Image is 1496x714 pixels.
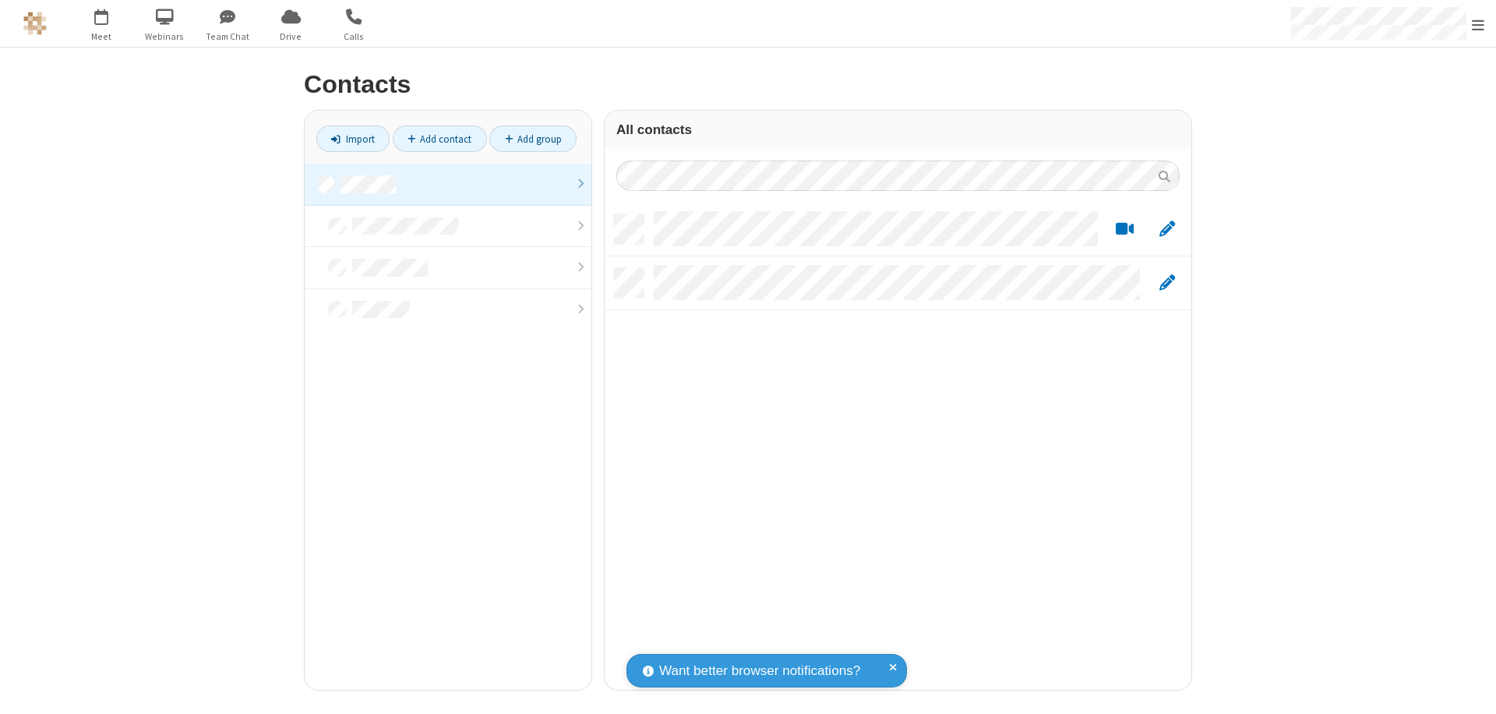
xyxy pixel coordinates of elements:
button: Start a video meeting [1110,220,1140,239]
a: Import [316,125,390,152]
span: Drive [262,30,320,44]
div: grid [605,203,1191,690]
span: Meet [72,30,131,44]
button: Edit [1152,220,1182,239]
span: Team Chat [199,30,257,44]
span: Calls [325,30,383,44]
span: Want better browser notifications? [659,661,860,681]
a: Add contact [393,125,487,152]
h3: All contacts [616,122,1180,137]
h2: Contacts [304,71,1192,98]
iframe: Chat [1457,673,1484,703]
img: QA Selenium DO NOT DELETE OR CHANGE [23,12,47,35]
a: Add group [489,125,577,152]
span: Webinars [136,30,194,44]
button: Edit [1152,274,1182,293]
